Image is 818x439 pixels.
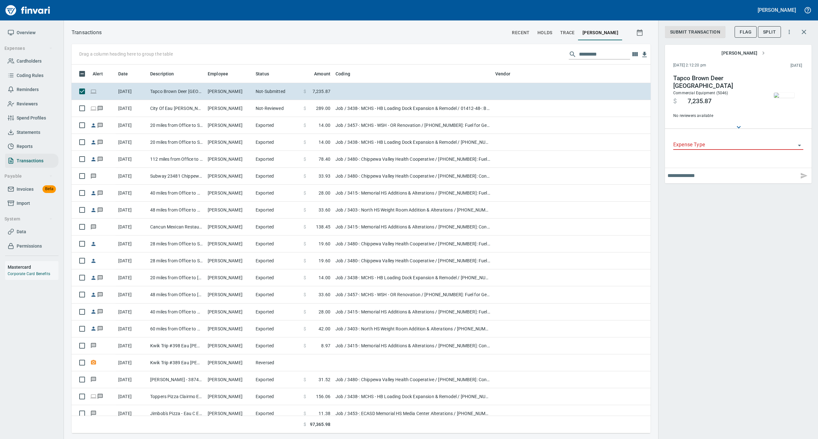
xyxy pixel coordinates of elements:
[17,228,26,236] span: Data
[319,207,330,213] span: 33.60
[17,142,33,150] span: Reports
[42,185,56,193] span: Beta
[116,219,148,235] td: [DATE]
[116,185,148,202] td: [DATE]
[90,309,97,313] span: Reimbursement
[148,269,205,286] td: 20 miles from Office to [GEOGRAPHIC_DATA]
[90,292,97,297] span: Reimbursement
[253,100,301,117] td: Not-Reviewed
[319,274,330,281] span: 14.00
[205,371,253,388] td: [PERSON_NAME]
[333,405,493,422] td: Job / 3453-: ECASD Memorial HS Media Center Alterations / [PHONE_NUMBER]: Consumable CM/GC / 8: I...
[8,264,58,271] h6: Mastercard
[116,354,148,371] td: [DATE]
[673,74,760,90] h4: Tapco Brown Deer [GEOGRAPHIC_DATA]
[673,62,748,69] span: [DATE] 2:12:20 pm
[5,54,58,68] a: Cardholders
[336,70,359,78] span: Coding
[2,170,55,182] button: Payable
[256,70,277,78] span: Status
[304,326,306,332] span: $
[333,252,493,269] td: Job / 3480-: Chippewa Valley Health Cooperative / [PHONE_NUMBER]: Fuel for General Conditions Equ...
[17,199,30,207] span: Import
[758,26,781,38] button: Split
[304,88,306,95] span: $
[5,239,58,253] a: Permissions
[560,29,575,37] span: trace
[333,117,493,134] td: Job / 3457-: MCHS - WSH - OR Renovation / [PHONE_NUMBER]: Fuel for General Conditions/CM Equipmen...
[97,157,104,161] span: Has messages
[97,326,104,330] span: Has messages
[253,320,301,337] td: Exported
[253,219,301,235] td: Exported
[253,405,301,422] td: Exported
[90,394,97,398] span: Online transaction
[205,286,253,303] td: [PERSON_NAME]
[97,106,104,110] span: Has messages
[90,174,97,178] span: Has messages
[333,100,493,117] td: Job / 3438-: MCHS - HB Loading Dock Expansion & Remodel / 01412-48-: Building Permits / 8: Indirects
[319,241,330,247] span: 19.60
[17,128,40,136] span: Statements
[2,42,55,54] button: Expenses
[90,225,97,229] span: Has messages
[253,134,301,151] td: Exported
[314,70,330,78] span: Amount
[319,376,330,383] span: 31.52
[774,93,794,98] img: receipts%2Fmarketjohnson%2F2025-09-26%2FepqS5rURpgRcy3Yw3fQrCjOJaiw1__Pxhptc2AKySv7lqlSGyO_1.jpg
[2,213,55,225] button: System
[5,68,58,83] a: Coding Rules
[319,291,330,298] span: 33.60
[253,304,301,320] td: Exported
[640,50,649,59] button: Download table
[253,371,301,388] td: Exported
[304,291,306,298] span: $
[333,269,493,286] td: Job / 3438-: MCHS - HB Loading Dock Expansion & Remodel / [PHONE_NUMBER]: Fuel for General Condit...
[673,113,760,119] span: No reviewers available
[90,377,97,381] span: Has messages
[148,117,205,134] td: 20 miles from Office to Site
[796,168,812,183] span: This will send this message to the employee, notifying them about it if possible. To just make an...
[97,292,104,297] span: Has messages
[336,70,350,78] span: Coding
[630,50,640,59] button: Choose columns to display
[319,309,330,315] span: 28.00
[17,72,43,80] span: Coding Rules
[5,225,58,239] a: Data
[537,29,552,37] span: holds
[17,185,34,193] span: Invoices
[148,235,205,252] td: 28 miles from Office to Site
[253,168,301,185] td: Exported
[148,304,205,320] td: 40 miles from Office to Memorial
[333,202,493,219] td: Job / 3403-: North HS Weight Room Addition & Alterations / [PHONE_NUMBER]: Fuel for General Condi...
[4,44,53,52] span: Expenses
[205,117,253,134] td: [PERSON_NAME]
[205,235,253,252] td: [PERSON_NAME]
[719,47,768,59] button: [PERSON_NAME]
[17,157,43,165] span: Transactions
[333,388,493,405] td: Job / 3438-: MCHS - HB Loading Dock Expansion & Remodel / [PHONE_NUMBER]: Unbillable Items / 8: I...
[116,320,148,337] td: [DATE]
[90,258,97,263] span: Reimbursement
[116,405,148,422] td: [DATE]
[17,29,35,37] span: Overview
[116,388,148,405] td: [DATE]
[333,371,493,388] td: Job / 3480-: Chippewa Valley Health Cooperative / [PHONE_NUMBER]: Consumable Tools & Accessories ...
[116,371,148,388] td: [DATE]
[208,70,236,78] span: Employee
[97,275,104,280] span: Has messages
[116,151,148,168] td: [DATE]
[205,388,253,405] td: [PERSON_NAME]
[304,343,306,349] span: $
[304,105,306,112] span: $
[333,185,493,202] td: Job / 3415-: Memorial HS Additions & Alterations / [PHONE_NUMBER]: Fuel for General Conditions/CM...
[17,86,39,94] span: Reminders
[205,185,253,202] td: [PERSON_NAME]
[148,320,205,337] td: 60 miles from Office to North
[148,83,205,100] td: Tapco Brown Deer [GEOGRAPHIC_DATA]
[319,258,330,264] span: 19.60
[253,202,301,219] td: Exported
[205,202,253,219] td: [PERSON_NAME]
[5,154,58,168] a: Transactions
[205,100,253,117] td: [PERSON_NAME]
